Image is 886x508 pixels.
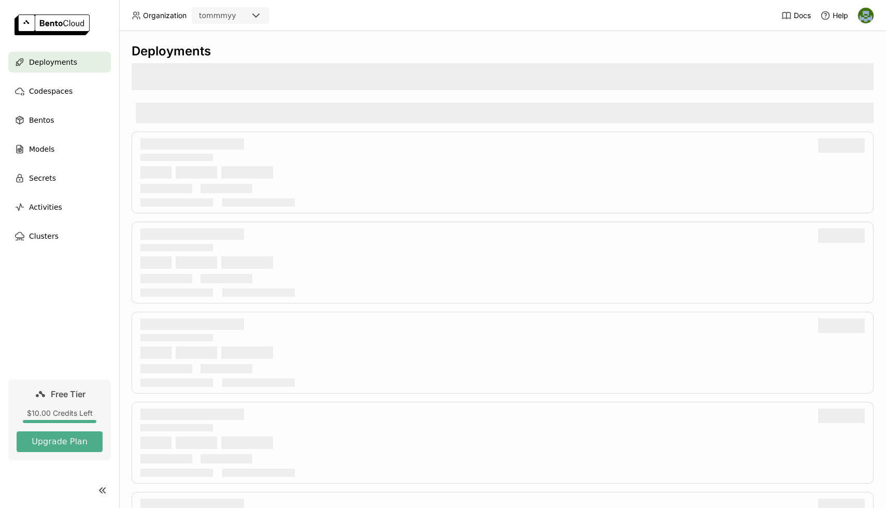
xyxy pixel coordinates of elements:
span: Activities [29,201,62,213]
a: Activities [8,197,111,217]
span: Models [29,143,54,155]
a: Docs [781,10,811,21]
span: Docs [794,11,811,20]
span: Secrets [29,172,56,184]
a: Free Tier$10.00 Credits LeftUpgrade Plan [8,380,111,460]
div: Help [820,10,848,21]
img: Emilio Andere [858,8,874,23]
span: Codespaces [29,85,73,97]
span: Deployments [29,56,77,68]
a: Clusters [8,226,111,246]
a: Bentos [8,110,111,130]
img: logo [15,14,90,35]
a: Codespaces [8,81,111,101]
a: Deployments [8,52,111,72]
div: tommmyy [199,10,236,21]
button: Upgrade Plan [17,431,103,452]
input: Selected tommmyy. [237,11,238,21]
a: Secrets [8,168,111,188]
span: Free Tier [51,389,85,399]
div: Deployments [132,43,874,59]
span: Organization [143,11,187,20]
div: $10.00 Credits Left [17,409,103,418]
span: Clusters [29,230,59,242]
a: Models [8,139,111,159]
span: Bentos [29,114,54,126]
span: Help [833,11,848,20]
